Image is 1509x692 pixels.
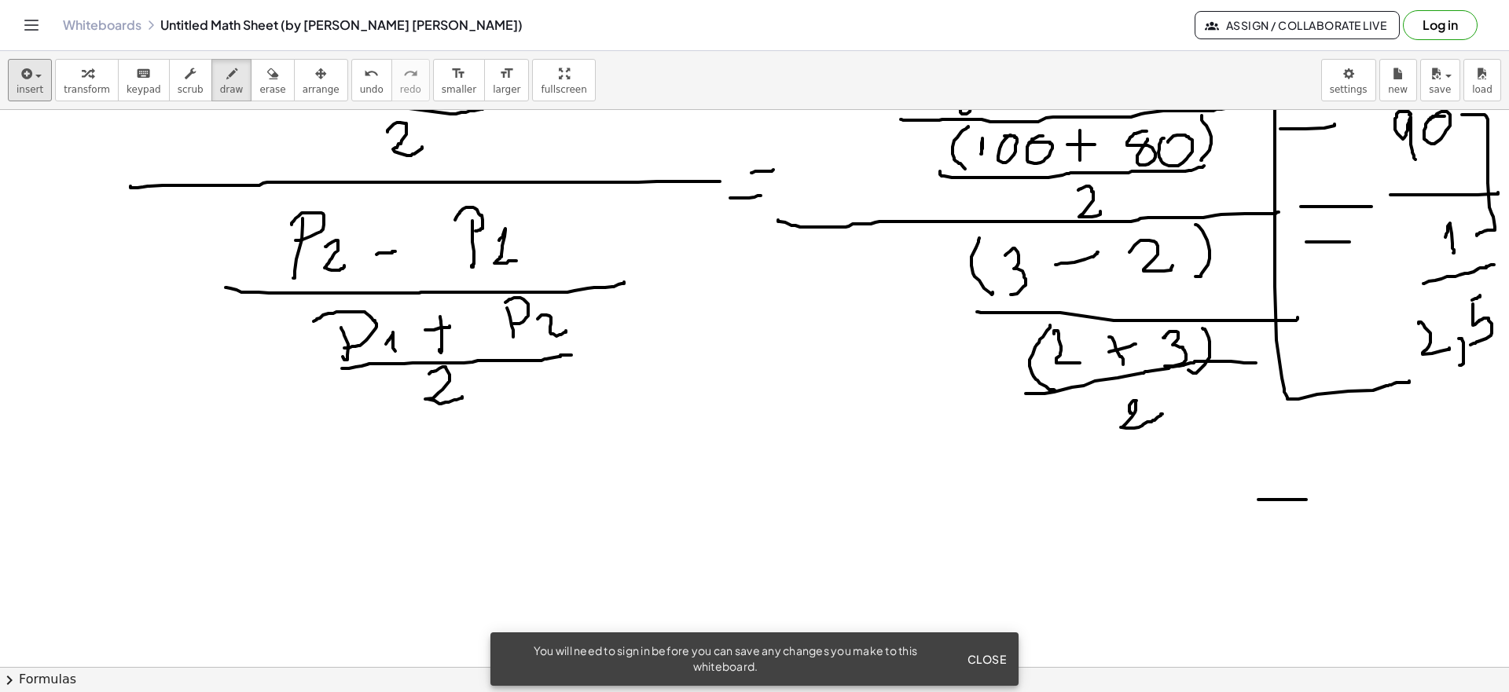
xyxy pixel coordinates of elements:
button: redoredo [391,59,430,101]
button: draw [211,59,252,101]
button: erase [251,59,294,101]
span: redo [400,84,421,95]
span: settings [1330,84,1368,95]
span: larger [493,84,520,95]
i: format_size [451,64,466,83]
span: load [1472,84,1492,95]
i: keyboard [136,64,151,83]
button: undoundo [351,59,392,101]
span: smaller [442,84,476,95]
button: format_sizesmaller [433,59,485,101]
button: fullscreen [532,59,595,101]
div: You will need to sign in before you can save any changes you make to this whiteboard. [503,643,948,675]
span: Assign / Collaborate Live [1208,18,1386,32]
button: save [1420,59,1460,101]
span: new [1388,84,1408,95]
button: settings [1321,59,1376,101]
i: redo [403,64,418,83]
i: format_size [499,64,514,83]
a: Whiteboards [63,17,141,33]
span: erase [259,84,285,95]
button: arrange [294,59,348,101]
button: keyboardkeypad [118,59,170,101]
button: Close [960,645,1012,673]
button: Assign / Collaborate Live [1195,11,1400,39]
button: insert [8,59,52,101]
span: save [1429,84,1451,95]
button: load [1463,59,1501,101]
span: scrub [178,84,204,95]
i: undo [364,64,379,83]
button: format_sizelarger [484,59,529,101]
button: new [1379,59,1417,101]
span: transform [64,84,110,95]
button: Toggle navigation [19,13,44,38]
button: transform [55,59,119,101]
span: draw [220,84,244,95]
span: arrange [303,84,340,95]
button: scrub [169,59,212,101]
span: insert [17,84,43,95]
span: fullscreen [541,84,586,95]
button: Log in [1403,10,1478,40]
span: Close [967,652,1006,666]
span: undo [360,84,384,95]
span: keypad [127,84,161,95]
